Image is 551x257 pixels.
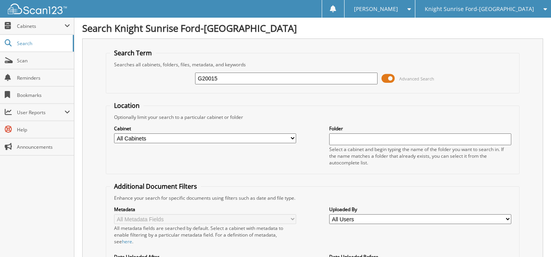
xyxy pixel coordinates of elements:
[17,40,69,47] span: Search
[114,225,297,245] div: All metadata fields are searched by default. Select a cabinet with metadata to enable filtering b...
[110,114,516,120] div: Optionally limit your search to a particular cabinet or folder
[114,206,297,213] label: Metadata
[425,7,534,11] span: Knight Sunrise Ford-[GEOGRAPHIC_DATA]
[512,219,551,257] iframe: Chat Widget
[17,92,70,98] span: Bookmarks
[110,49,156,57] legend: Search Term
[110,61,516,68] div: Searches all cabinets, folders, files, metadata, and keywords
[17,126,70,133] span: Help
[329,146,512,166] div: Select a cabinet and begin typing the name of the folder you want to search in. If the name match...
[114,125,297,132] label: Cabinet
[110,182,201,191] legend: Additional Document Filters
[17,57,70,64] span: Scan
[329,206,512,213] label: Uploaded By
[329,125,512,132] label: Folder
[8,4,67,14] img: scan123-logo-white.svg
[17,109,64,116] span: User Reports
[17,23,64,29] span: Cabinets
[17,144,70,150] span: Announcements
[110,195,516,201] div: Enhance your search for specific documents using filters such as date and file type.
[17,75,70,81] span: Reminders
[399,76,434,82] span: Advanced Search
[122,238,132,245] a: here
[110,101,144,110] legend: Location
[354,7,398,11] span: [PERSON_NAME]
[82,22,543,35] h1: Search Knight Sunrise Ford-[GEOGRAPHIC_DATA]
